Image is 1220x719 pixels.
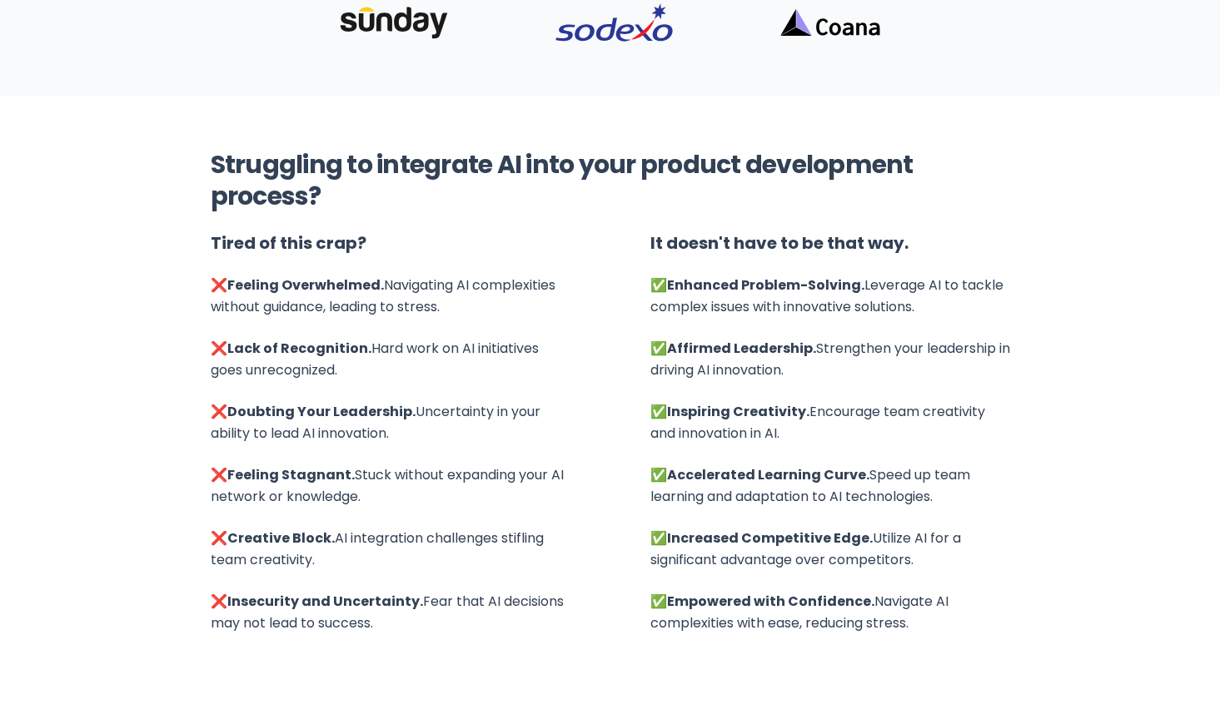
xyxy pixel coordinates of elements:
[667,592,874,611] span: Empowered with Confidence.
[211,338,570,381] li: ❌ Hard work on AI initiatives goes unrecognized.
[667,528,873,548] span: Increased Competitive Edge.
[667,465,869,484] span: Accelerated Learning Curve.
[667,275,864,295] span: Enhanced Problem-Solving.
[211,528,570,571] li: ❌ AI integration challenges stifling team creativity.
[667,402,809,421] span: Inspiring Creativity.
[650,591,1010,634] li: ✅ Navigate AI complexities with ease, reducing stress.
[227,339,371,358] span: Lack of Recognition.
[339,6,447,39] img: Sunday
[227,275,384,295] span: Feeling Overwhelmed.
[211,231,570,255] h3: Tired of this crap?
[780,9,881,36] img: Coana
[667,339,816,358] span: Affirmed Leadership.
[211,401,570,444] li: ❌ Uncertainty in your ability to lead AI innovation.
[650,275,1010,318] li: ✅ Leverage AI to tackle complex issues with innovative solutions.
[227,465,355,484] span: Feeling Stagnant.
[227,528,335,548] span: Creative Block.
[650,464,1010,508] li: ✅ Speed up team learning and adaptation to AI technologies.
[211,275,570,318] li: ❌ Navigating AI complexities without guidance, leading to stress.
[650,338,1010,381] li: ✅ Strengthen your leadership in driving AI innovation.
[211,464,570,508] li: ❌ Stuck without expanding your AI network or knowledge.
[211,591,570,634] li: ❌ Fear that AI decisions may not lead to success.
[211,149,1010,211] h2: Struggling to integrate AI into your product development process?
[227,402,416,421] span: Doubting Your Leadership.
[650,401,1010,444] li: ✅ Encourage team creativity and innovation in AI.
[650,231,1010,255] h3: It doesn't have to be that way.
[650,528,1010,571] li: ✅ Utilize AI for a significant advantage over competitors.
[227,592,423,611] span: Insecurity and Uncertainty.
[555,2,674,42] img: Sodexo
